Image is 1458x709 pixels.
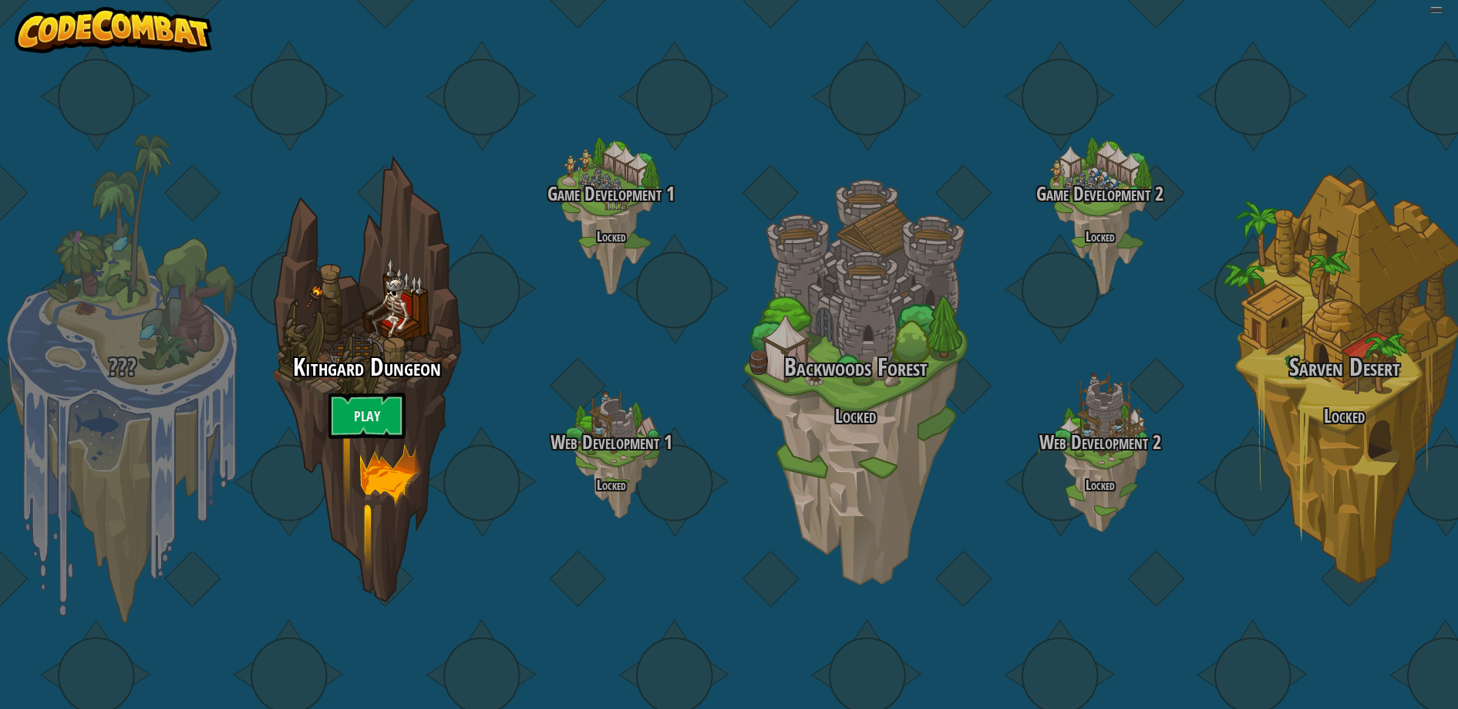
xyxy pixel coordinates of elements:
[733,406,978,427] h3: Locked
[1036,181,1163,207] span: Game Development 2
[489,229,733,244] h4: Locked
[293,350,441,383] span: Kithgard Dungeon
[547,181,675,207] span: Game Development 1
[1429,7,1443,13] button: Adjust volume
[978,229,1222,244] h4: Locked
[551,429,672,455] span: Web Development 1
[328,393,406,439] a: Play
[978,478,1222,492] h4: Locked
[1039,429,1161,455] span: Web Development 2
[15,7,212,53] img: CodeCombat - Learn how to code by playing a game
[1289,350,1400,383] span: Sarven Desert
[784,350,928,383] span: Backwoods Forest
[489,478,733,492] h4: Locked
